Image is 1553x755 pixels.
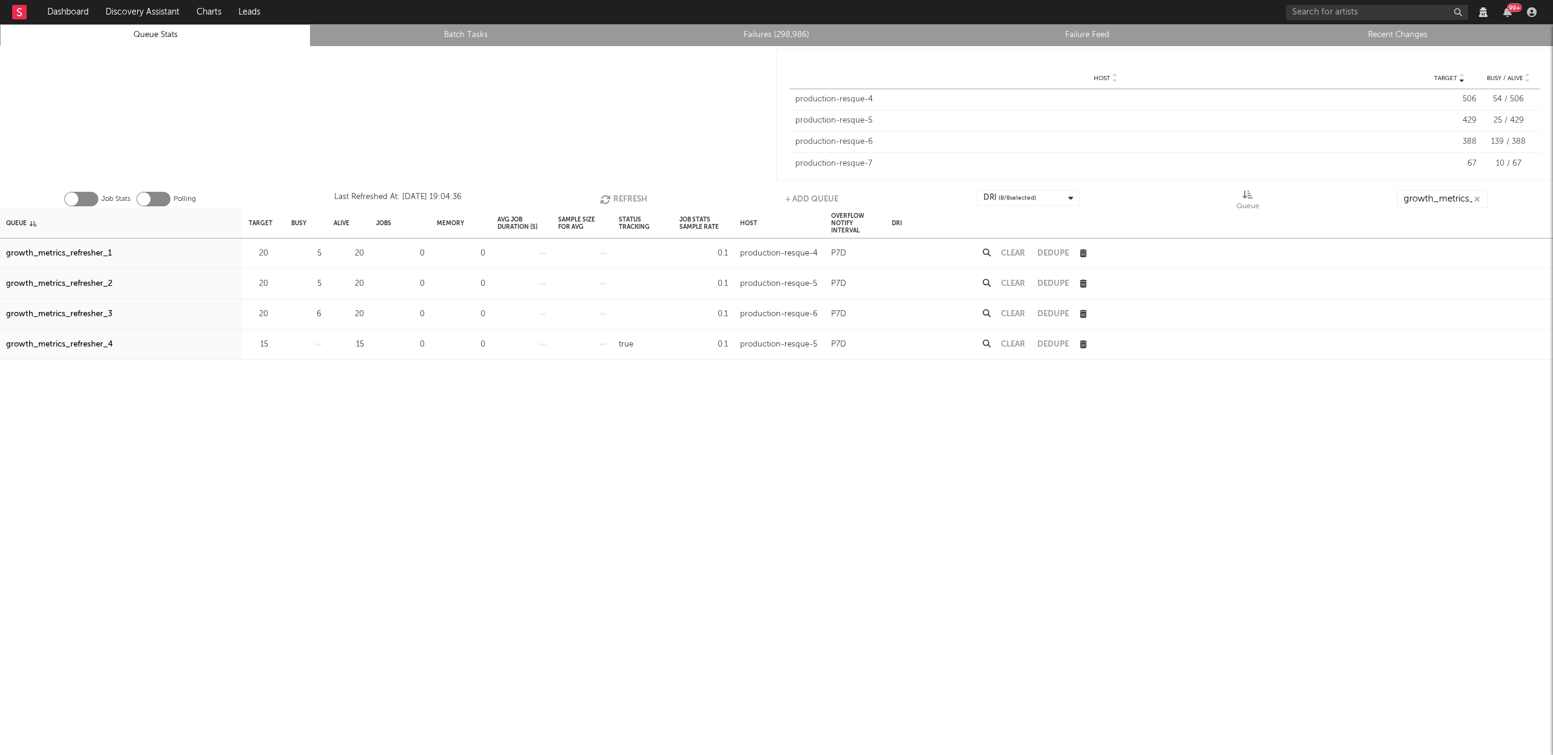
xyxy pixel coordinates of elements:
div: P7D [831,337,846,352]
div: production-resque-5 [795,115,1416,127]
div: 0.1 [679,246,728,261]
a: growth_metrics_refresher_4 [6,337,113,352]
div: 0 [437,337,485,352]
button: + Add Queue [786,190,838,208]
button: Clear [1001,340,1025,348]
div: 20 [249,277,268,291]
div: true [619,337,633,352]
div: 15 [249,337,268,352]
div: production-resque-6 [795,136,1416,148]
div: Busy [291,210,306,236]
a: Failures (298,986) [628,28,925,42]
div: 6 [291,307,322,322]
div: production-resque-5 [740,337,817,352]
div: 0 [376,277,425,291]
div: production-resque-7 [795,158,1416,170]
span: ( 8 / 8 selected) [999,191,1036,205]
div: 5 [291,277,322,291]
div: P7D [831,246,846,261]
a: growth_metrics_refresher_2 [6,277,112,291]
div: 0 [376,337,425,352]
div: Jobs [376,210,391,236]
span: Busy / Alive [1487,75,1523,82]
button: Clear [1001,280,1025,288]
div: 0.1 [679,307,728,322]
div: DRI [983,191,1036,205]
input: Search... [1397,190,1488,208]
div: Status Tracking [619,210,667,236]
div: 0 [437,307,485,322]
span: Target [1434,75,1457,82]
div: production-resque-4 [740,246,818,261]
div: 20 [334,277,364,291]
div: Queue [1236,190,1259,213]
div: production-resque-4 [795,93,1416,106]
label: Job Stats [101,192,130,206]
div: Target [249,210,272,236]
div: 0 [437,277,485,291]
div: DRI [892,210,902,236]
a: Batch Tasks [317,28,615,42]
button: Dedupe [1037,310,1069,318]
div: 506 [1422,93,1477,106]
div: 0.1 [679,277,728,291]
div: Avg Job Duration (s) [497,210,546,236]
button: Dedupe [1037,249,1069,257]
button: Refresh [600,190,647,208]
input: Search for artists [1286,5,1468,20]
div: Last Refreshed At: [DATE] 19:04:36 [334,190,462,208]
div: 20 [334,246,364,261]
div: 99 + [1507,3,1522,12]
div: 0 [376,246,425,261]
a: Recent Changes [1249,28,1546,42]
button: Clear [1001,310,1025,318]
div: 20 [334,307,364,322]
label: Polling [173,192,196,206]
div: 15 [334,337,364,352]
button: 99+ [1503,7,1512,17]
a: Failure Feed [938,28,1236,42]
div: 0.1 [679,337,728,352]
div: Sample Size For Avg [558,210,607,236]
div: production-resque-6 [740,307,818,322]
div: 20 [249,246,268,261]
div: 388 [1422,136,1477,148]
div: Overflow Notify Interval [831,210,880,236]
a: growth_metrics_refresher_3 [6,307,112,322]
div: 139 / 388 [1483,136,1534,148]
div: Host [740,210,757,236]
div: Job Stats Sample Rate [679,210,728,236]
div: Memory [437,210,464,236]
div: 0 [437,246,485,261]
a: Queue Stats [7,28,304,42]
div: 67 [1422,158,1477,170]
button: Dedupe [1037,280,1069,288]
div: 54 / 506 [1483,93,1534,106]
button: Dedupe [1037,340,1069,348]
div: 10 / 67 [1483,158,1534,170]
div: P7D [831,307,846,322]
button: Clear [1001,249,1025,257]
div: production-resque-5 [740,277,817,291]
div: Queue [1236,199,1259,214]
div: 5 [291,246,322,261]
div: P7D [831,277,846,291]
div: Alive [334,210,349,236]
span: Host [1094,75,1110,82]
a: growth_metrics_refresher_1 [6,246,112,261]
div: 25 / 429 [1483,115,1534,127]
div: 0 [376,307,425,322]
div: 429 [1422,115,1477,127]
div: Queue [6,210,36,236]
div: 20 [249,307,268,322]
